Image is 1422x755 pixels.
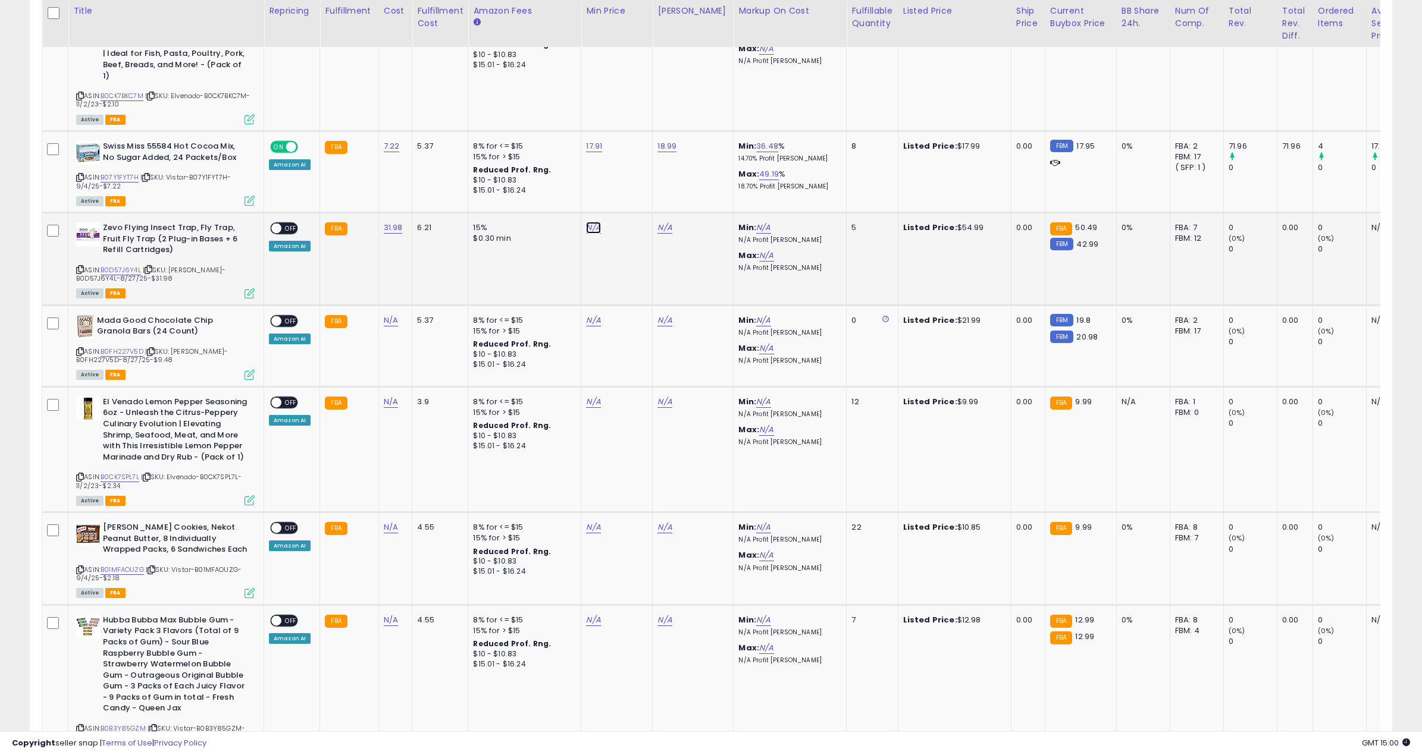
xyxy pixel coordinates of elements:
span: | SKU: Elvenado-B0CK7SPL7L-11/2/23-$2.34 [76,472,242,490]
b: Max: [738,43,759,54]
div: Current Buybox Price [1050,5,1111,30]
div: 8% for <= $15 [473,615,572,625]
div: $15.01 - $16.24 [473,567,572,577]
div: 0.00 [1016,222,1036,233]
div: N/A [1122,397,1161,407]
div: Ordered Items [1318,5,1361,30]
b: Min: [738,521,756,533]
span: All listings currently available for purchase on Amazon [76,196,104,206]
span: | SKU: Vistar-B01MFAOUZG-9/4/25-$2.18 [76,565,242,583]
span: OFF [281,615,300,625]
b: Listed Price: [903,140,957,152]
div: Listed Price [903,5,1006,17]
img: 516TxrQ8SCL._SL40_.jpg [76,141,100,165]
p: N/A Profit [PERSON_NAME] [738,357,837,365]
b: Reduced Prof. Rng. [473,339,551,349]
a: N/A [384,396,398,408]
img: 41DmOkoKHkL._SL40_.jpg [76,397,100,420]
p: N/A Profit [PERSON_NAME] [738,264,837,272]
div: 0 [1229,336,1277,347]
b: Max: [738,424,759,435]
div: 0 [851,315,888,326]
div: 0 [1229,418,1277,429]
a: N/A [384,614,398,626]
div: % [738,141,837,163]
b: Listed Price: [903,521,957,533]
div: 0% [1122,222,1161,233]
span: All listings currently available for purchase on Amazon [76,288,104,298]
a: N/A [759,342,773,354]
b: Listed Price: [903,396,957,407]
div: $15.01 - $16.24 [473,185,572,196]
p: N/A Profit [PERSON_NAME] [738,57,837,65]
div: FBM: 4 [1175,625,1214,636]
b: Listed Price: [903,614,957,625]
div: N/A [1371,522,1411,533]
a: N/A [756,222,770,234]
small: (0%) [1318,326,1335,336]
div: 15% for > $15 [473,533,572,543]
div: Title [73,5,259,17]
div: 0.00 [1282,522,1304,533]
div: 6.21 [417,222,459,233]
div: 0.00 [1016,141,1036,152]
div: 0 [1371,162,1420,173]
div: N/A [1371,397,1411,407]
div: 15% for > $15 [473,152,572,162]
div: 4.55 [417,615,459,625]
div: 0 [1318,636,1366,647]
div: 0 [1318,244,1366,254]
div: 0 [1318,615,1366,625]
div: BB Share 24h. [1122,5,1165,30]
small: (0%) [1318,408,1335,417]
span: All listings currently available for purchase on Amazon [76,588,104,598]
div: 0 [1318,418,1366,429]
div: N/A [1371,222,1411,233]
div: 0 [1318,162,1366,173]
strong: Copyright [12,737,55,748]
div: FBA: 7 [1175,222,1214,233]
div: FBM: 12 [1175,233,1214,244]
b: Swiss Miss 55584 Hot Cocoa Mix, No Sugar Added, 24 Packets/Box [103,141,248,166]
b: El Venado [PERSON_NAME] & Butter Seasoning 6oz - Elevate Your Dishes with Zesty Citrus Flavor | I... [103,15,248,84]
a: N/A [759,549,773,561]
a: 17.91 [586,140,602,152]
a: N/A [586,222,600,234]
a: N/A [586,314,600,326]
div: ASIN: [76,315,255,379]
a: N/A [759,424,773,436]
div: Total Rev. Diff. [1282,5,1308,42]
a: B0CK7SPL7L [101,472,139,482]
a: N/A [657,521,672,533]
p: N/A Profit [PERSON_NAME] [738,329,837,337]
div: 0.00 [1016,397,1036,407]
small: (0%) [1318,234,1335,243]
div: 0 [1229,522,1277,533]
small: (0%) [1229,533,1245,543]
div: $17.99 [903,141,1002,152]
div: 0% [1122,315,1161,326]
b: [PERSON_NAME] Cookies, Nekot Peanut Butter, 8 Individually Wrapped Packs, 6 Sandwiches Each [103,522,248,558]
div: FBA: 1 [1175,397,1214,407]
b: Reduced Prof. Rng. [473,165,551,175]
div: FBA: 8 [1175,615,1214,625]
div: FBA: 8 [1175,522,1214,533]
b: Min: [738,614,756,625]
img: 51SHAy36+mL._SL40_.jpg [76,615,100,638]
div: 8% for <= $15 [473,397,572,407]
span: OFF [281,316,300,326]
div: 15% for > $15 [473,326,572,336]
div: ASIN: [76,222,255,297]
div: Amazon AI [269,241,311,251]
b: Reduced Prof. Rng. [473,638,551,649]
div: $12.98 [903,615,1002,625]
div: ASIN: [76,141,255,205]
div: 0 [1229,222,1277,233]
div: 5.37 [417,141,459,152]
span: 2025-10-7 15:00 GMT [1362,737,1410,748]
span: All listings currently available for purchase on Amazon [76,115,104,125]
div: 0.00 [1282,615,1304,625]
div: 0 [1229,244,1277,254]
div: 0 [1318,315,1366,326]
span: 12.99 [1075,614,1094,625]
